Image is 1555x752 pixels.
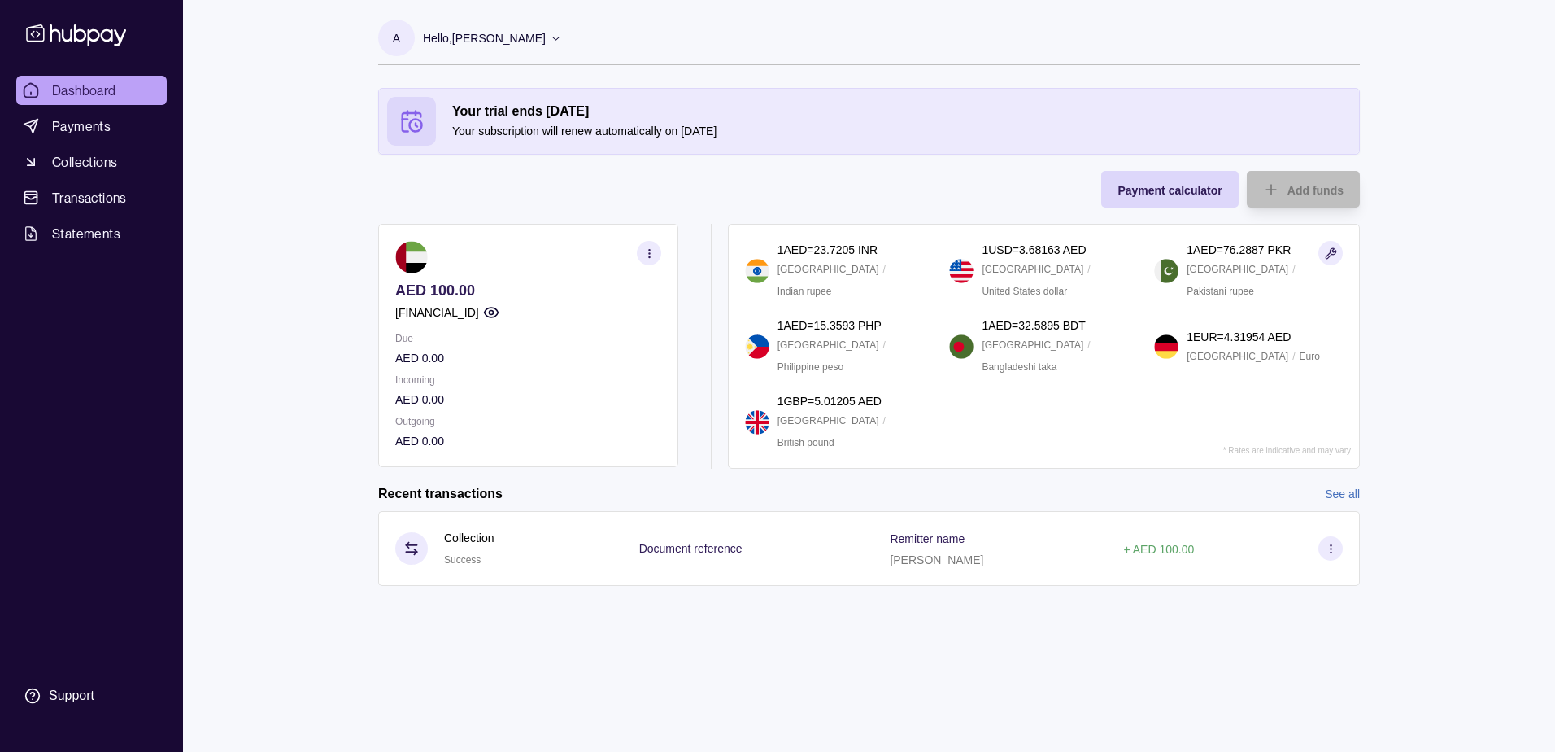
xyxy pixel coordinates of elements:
a: Transactions [16,183,167,212]
div: Support [49,687,94,705]
p: / [1087,336,1090,354]
span: Success [444,554,481,566]
span: Payments [52,116,111,136]
a: Dashboard [16,76,167,105]
img: bd [949,334,974,359]
img: gb [745,410,769,435]
p: Pakistani rupee [1187,282,1254,300]
img: in [745,259,769,283]
p: Outgoing [395,413,661,431]
span: Statements [52,224,120,243]
p: 1 AED = 32.5895 BDT [982,317,1085,334]
p: Incoming [395,371,661,389]
p: 1 GBP = 5.01205 AED [777,392,882,410]
p: Bangladeshi taka [982,358,1056,376]
p: Remitter name [890,532,965,545]
p: Euro [1299,348,1319,365]
h2: Your trial ends [DATE] [452,103,1351,120]
img: us [949,259,974,283]
p: A [393,29,400,47]
p: Philippine peso [777,358,843,376]
button: Payment calculator [1101,171,1238,208]
p: [GEOGRAPHIC_DATA] [982,260,1083,278]
p: [PERSON_NAME] [890,553,983,566]
img: ae [395,241,428,273]
p: [GEOGRAPHIC_DATA] [777,336,879,354]
img: ph [745,334,769,359]
p: AED 0.00 [395,349,661,367]
p: / [883,336,886,354]
a: Payments [16,111,167,141]
p: [GEOGRAPHIC_DATA] [1187,260,1288,278]
a: Statements [16,219,167,248]
a: Collections [16,147,167,177]
img: de [1154,334,1178,359]
p: 1 AED = 76.2887 PKR [1187,241,1291,259]
p: 1 AED = 15.3593 PHP [777,317,882,334]
p: United States dollar [982,282,1067,300]
h2: Recent transactions [378,485,503,503]
p: AED 0.00 [395,432,661,450]
button: Add funds [1247,171,1360,208]
p: AED 100.00 [395,282,661,299]
span: Transactions [52,188,127,208]
p: [GEOGRAPHIC_DATA] [982,336,1083,354]
p: / [883,412,886,430]
p: Collection [444,529,494,547]
p: [GEOGRAPHIC_DATA] [777,412,879,430]
p: Your subscription will renew automatically on [DATE] [452,122,1351,140]
p: AED 0.00 [395,391,661,409]
p: British pound [777,434,834,452]
a: Support [16,679,167,713]
p: 1 USD = 3.68163 AED [982,241,1086,259]
p: [GEOGRAPHIC_DATA] [777,260,879,278]
p: Due [395,330,661,348]
p: / [1087,260,1090,278]
p: / [1292,348,1295,365]
img: pk [1154,259,1178,283]
p: / [1292,260,1295,278]
p: Indian rupee [777,282,832,300]
p: Document reference [639,542,743,555]
p: 1 EUR = 4.31954 AED [1187,328,1291,346]
span: Collections [52,152,117,172]
p: * Rates are indicative and may vary [1223,446,1351,455]
p: + AED 100.00 [1123,543,1194,556]
p: [FINANCIAL_ID] [395,304,479,321]
p: Hello, [PERSON_NAME] [423,29,546,47]
span: Payment calculator [1117,184,1222,197]
p: [GEOGRAPHIC_DATA] [1187,348,1288,365]
span: Add funds [1287,184,1344,197]
p: 1 AED = 23.7205 INR [777,241,878,259]
span: Dashboard [52,81,116,100]
a: See all [1325,485,1360,503]
p: / [883,260,886,278]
